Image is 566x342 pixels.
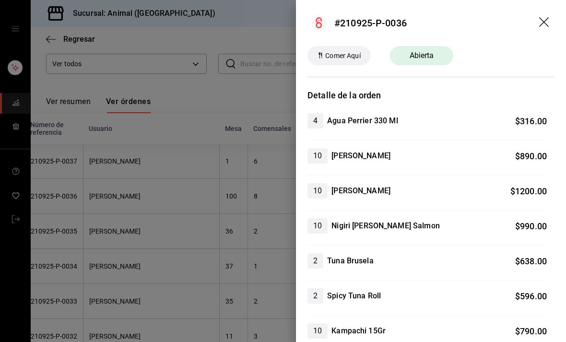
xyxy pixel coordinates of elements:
span: $ 596.00 [515,291,547,301]
h4: [PERSON_NAME] [331,150,390,162]
div: #210925-P-0036 [334,16,407,30]
span: 10 [307,220,328,232]
span: 2 [307,255,323,267]
span: 10 [307,150,328,162]
span: Comer Aquí [321,51,364,61]
button: drag [539,17,551,29]
span: 4 [307,115,323,127]
span: 10 [307,185,328,197]
span: $ 990.00 [515,221,547,231]
span: $ 638.00 [515,256,547,266]
span: 2 [307,290,323,302]
h4: [PERSON_NAME] [331,185,390,197]
span: 10 [307,325,328,337]
h4: Spicy Tuna Roll [327,290,381,302]
span: $ 316.00 [515,116,547,126]
h4: Kampachi 15Gr [331,325,386,337]
span: $ 1200.00 [510,186,547,196]
h4: Agua Perrier 330 Ml [327,115,398,127]
span: Abierta [404,50,440,61]
h3: Detalle de la orden [307,89,554,102]
h4: Nigiri [PERSON_NAME] Salmon [331,220,440,232]
h4: Tuna Brusela [327,255,374,267]
span: $ 790.00 [515,326,547,336]
span: $ 890.00 [515,151,547,161]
